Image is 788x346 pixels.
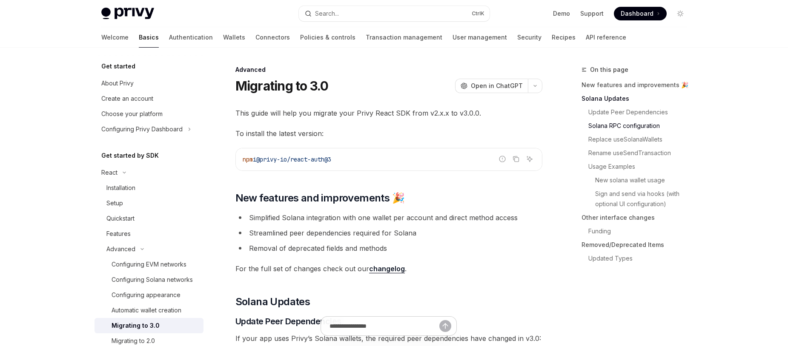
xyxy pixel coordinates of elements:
[112,259,186,269] div: Configuring EVM networks
[95,76,203,91] a: About Privy
[524,153,535,164] button: Ask AI
[455,79,528,93] button: Open in ChatGPT
[139,27,159,48] a: Basics
[582,133,694,146] a: Replace useSolanaWallets
[255,27,290,48] a: Connectors
[235,78,329,94] h1: Migrating to 3.0
[101,109,163,119] div: Choose your platform
[101,167,117,178] div: React
[101,8,154,20] img: light logo
[95,287,203,303] a: Configuring appearance
[235,242,542,254] li: Removal of deprecated fields and methods
[106,229,131,239] div: Features
[582,224,694,238] a: Funding
[95,303,203,318] a: Automatic wallet creation
[369,264,405,273] a: changelog
[235,128,542,139] span: To install the latest version:
[614,7,667,20] a: Dashboard
[590,65,628,75] span: On this page
[580,9,604,18] a: Support
[582,105,694,119] a: Update Peer Dependencies
[95,272,203,287] a: Configuring Solana networks
[582,92,694,105] a: Solana Updates
[95,257,203,272] a: Configuring EVM networks
[582,173,694,187] a: New solana wallet usage
[235,295,310,309] span: Solana Updates
[95,211,203,226] a: Quickstart
[106,213,135,224] div: Quickstart
[552,27,576,48] a: Recipes
[582,78,694,92] a: New features and improvements 🎉
[106,244,135,254] div: Advanced
[673,7,687,20] button: Toggle dark mode
[256,156,331,163] span: @privy-io/react-auth@3
[582,211,694,224] a: Other interface changes
[95,226,203,241] a: Features
[235,191,404,205] span: New features and improvements 🎉
[223,27,245,48] a: Wallets
[95,318,203,333] a: Migrating to 3.0
[106,198,123,208] div: Setup
[95,165,203,180] button: Toggle React section
[235,107,542,119] span: This guide will help you migrate your Privy React SDK from v2.x.x to v3.0.0.
[95,180,203,196] a: Installation
[582,187,694,211] a: Sign and send via hooks (with optional UI configuration)
[112,320,160,331] div: Migrating to 3.0
[582,238,694,252] a: Removed/Deprecated Items
[95,241,203,257] button: Toggle Advanced section
[235,212,542,224] li: Simplified Solana integration with one wallet per account and direct method access
[112,336,155,346] div: Migrating to 2.0
[95,122,203,137] button: Toggle Configuring Privy Dashboard section
[235,65,542,74] div: Advanced
[95,91,203,106] a: Create an account
[586,27,626,48] a: API reference
[300,27,355,48] a: Policies & controls
[101,124,183,134] div: Configuring Privy Dashboard
[582,146,694,160] a: Rename useSendTransaction
[95,106,203,122] a: Choose your platform
[101,150,159,161] h5: Get started by SDK
[106,183,135,193] div: Installation
[453,27,507,48] a: User management
[553,9,570,18] a: Demo
[235,263,542,275] span: For the full set of changes check out our .
[101,27,129,48] a: Welcome
[330,317,439,335] input: Ask a question...
[112,275,193,285] div: Configuring Solana networks
[235,227,542,239] li: Streamlined peer dependencies required for Solana
[471,82,523,90] span: Open in ChatGPT
[112,290,181,300] div: Configuring appearance
[621,9,653,18] span: Dashboard
[315,9,339,19] div: Search...
[439,320,451,332] button: Send message
[582,119,694,133] a: Solana RPC configuration
[101,94,153,104] div: Create an account
[299,6,490,21] button: Open search
[112,305,181,315] div: Automatic wallet creation
[243,156,253,163] span: npm
[101,61,135,71] h5: Get started
[366,27,442,48] a: Transaction management
[510,153,522,164] button: Copy the contents from the code block
[101,78,134,88] div: About Privy
[95,196,203,211] a: Setup
[582,252,694,265] a: Updated Types
[472,10,484,17] span: Ctrl K
[497,153,508,164] button: Report incorrect code
[582,160,694,173] a: Usage Examples
[169,27,213,48] a: Authentication
[517,27,542,48] a: Security
[253,156,256,163] span: i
